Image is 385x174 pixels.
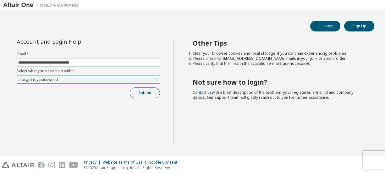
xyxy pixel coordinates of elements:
[193,56,363,61] li: Please check for [EMAIL_ADDRESS][DOMAIN_NAME] mails in your junk or spam folder.
[193,51,363,56] li: Clear your browser cookies and local storage, if you continue experiencing problems.
[17,69,160,74] label: Select what you need help with
[48,162,55,168] img: instagram.svg
[193,39,363,47] h2: Other Tips
[130,87,160,98] button: Submit
[17,52,160,57] label: Email
[102,160,149,165] div: Website Terms of Use
[59,162,65,168] img: linkedin.svg
[149,160,181,165] div: Cookie Consent
[17,39,131,44] div: Account and Login Help
[17,76,160,83] div: I forgot my password
[84,160,102,165] div: Privacy
[38,162,45,168] img: facebook.svg
[2,162,34,168] img: altair_logo.svg
[193,90,212,95] a: Contact us
[344,21,374,31] button: Sign Up
[193,61,363,66] li: Please verify that the links in the activation e-mails are not expired.
[17,76,59,83] div: I forgot my password
[193,90,353,100] span: with a brief description of the problem, your registered e-mail id and company details. Our suppo...
[310,21,340,31] button: Login
[69,162,78,168] img: youtube.svg
[84,165,181,170] p: © 2025 Altair Engineering, Inc. All Rights Reserved.
[3,2,82,8] img: Altair One
[193,78,363,86] h2: Not sure how to login?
